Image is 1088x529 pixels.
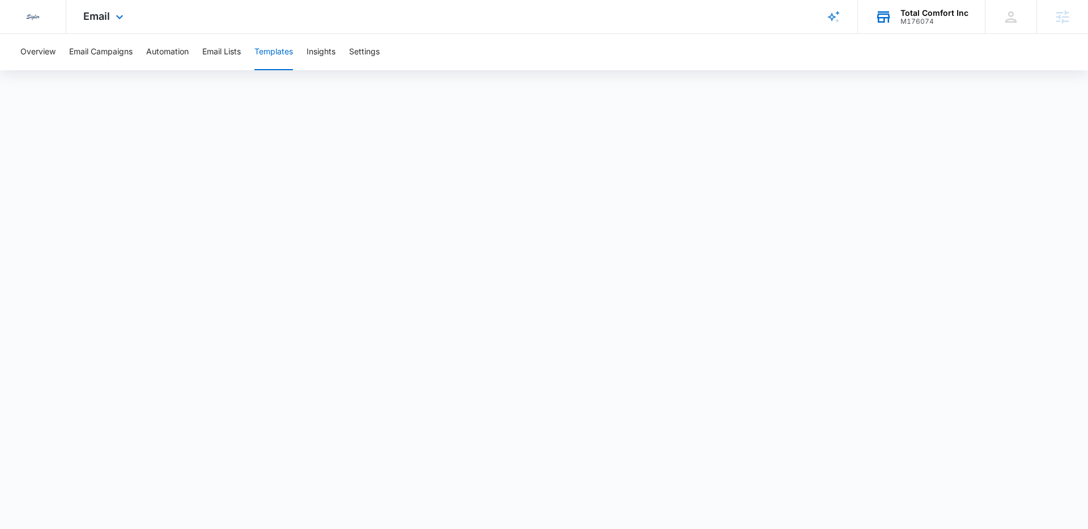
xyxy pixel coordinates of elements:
[20,34,56,70] button: Overview
[83,10,110,22] span: Email
[202,34,241,70] button: Email Lists
[900,18,968,25] div: account id
[23,7,43,27] img: Sigler Corporate
[307,34,335,70] button: Insights
[349,34,380,70] button: Settings
[146,34,189,70] button: Automation
[900,8,968,18] div: account name
[69,34,133,70] button: Email Campaigns
[254,34,293,70] button: Templates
